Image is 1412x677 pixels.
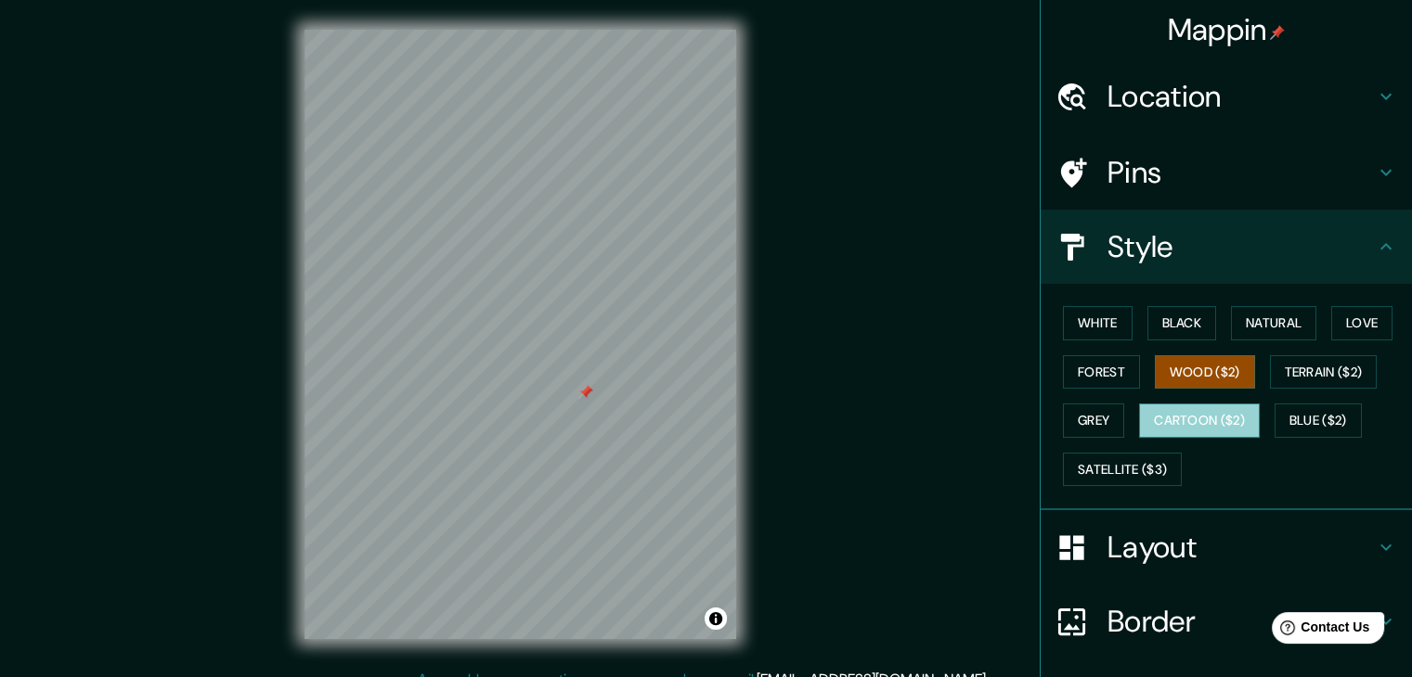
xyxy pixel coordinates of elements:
button: Love [1331,306,1393,340]
button: Terrain ($2) [1270,355,1378,390]
button: Cartoon ($2) [1139,403,1260,438]
h4: Style [1108,228,1375,265]
h4: Mappin [1168,11,1286,48]
div: Pins [1041,135,1412,210]
h4: Pins [1108,154,1375,191]
div: Layout [1041,510,1412,584]
button: Natural [1231,306,1316,340]
button: Forest [1063,355,1140,390]
h4: Layout [1108,529,1375,566]
h4: Location [1108,78,1375,115]
iframe: Help widget launcher [1247,605,1392,657]
canvas: Map [304,30,736,639]
div: Border [1041,584,1412,658]
button: Grey [1063,403,1124,438]
button: Satellite ($3) [1063,453,1182,487]
h4: Border [1108,603,1375,640]
img: pin-icon.png [1270,25,1285,40]
button: Black [1147,306,1217,340]
button: White [1063,306,1133,340]
div: Location [1041,59,1412,134]
button: Blue ($2) [1275,403,1362,438]
button: Wood ($2) [1155,355,1255,390]
button: Toggle attribution [705,607,727,630]
div: Style [1041,210,1412,284]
